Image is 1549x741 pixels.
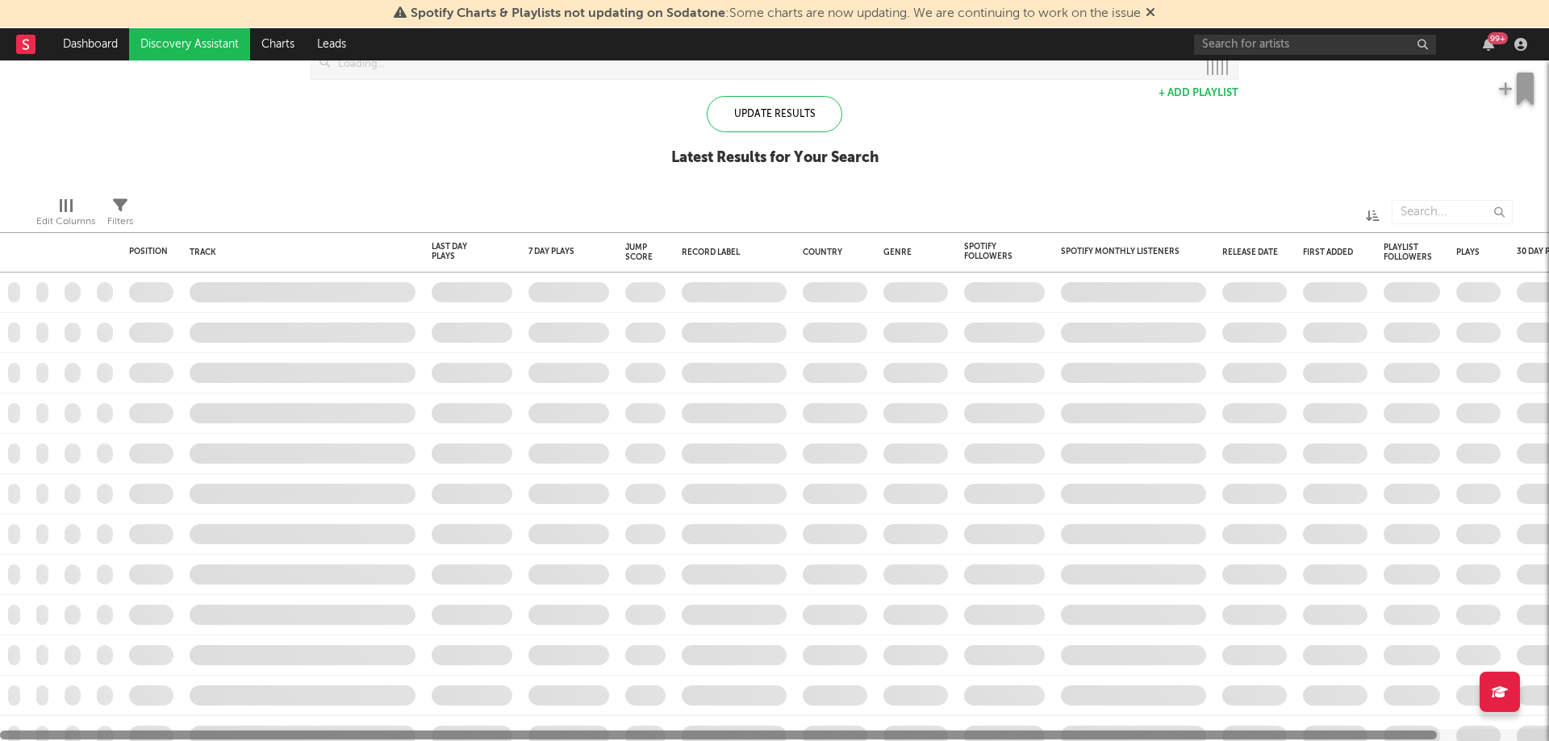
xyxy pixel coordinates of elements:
[528,247,585,256] div: 7 Day Plays
[432,242,488,261] div: Last Day Plays
[1303,248,1359,257] div: First Added
[36,212,95,231] div: Edit Columns
[190,248,407,257] div: Track
[129,247,168,256] div: Position
[964,242,1021,261] div: Spotify Followers
[682,248,779,257] div: Record Label
[107,212,133,231] div: Filters
[1384,243,1432,262] div: Playlist Followers
[1456,248,1480,257] div: Plays
[250,28,306,60] a: Charts
[306,28,357,60] a: Leads
[1061,247,1182,256] div: Spotify Monthly Listeners
[129,28,250,60] a: Discovery Assistant
[1159,88,1238,98] button: + Add Playlist
[1194,35,1436,55] input: Search for artists
[1222,248,1279,257] div: Release Date
[107,192,133,239] div: Filters
[1488,32,1508,44] div: 99 +
[1392,200,1513,224] input: Search...
[1483,38,1494,51] button: 99+
[411,7,725,20] span: Spotify Charts & Playlists not updating on Sodatone
[883,248,940,257] div: Genre
[52,28,129,60] a: Dashboard
[1146,7,1155,20] span: Dismiss
[803,248,859,257] div: Country
[707,96,842,132] div: Update Results
[671,148,879,168] div: Latest Results for Your Search
[625,243,653,262] div: Jump Score
[36,192,95,239] div: Edit Columns
[411,7,1141,20] span: : Some charts are now updating. We are continuing to work on the issue
[330,47,1197,79] input: Loading...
